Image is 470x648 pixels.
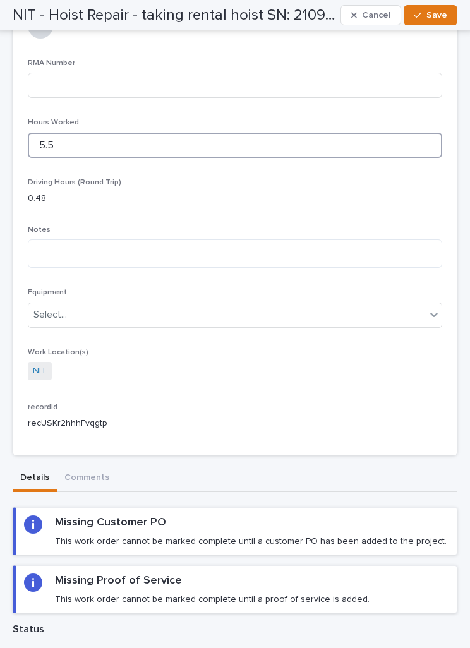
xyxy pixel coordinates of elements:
[13,465,57,492] button: Details
[28,226,51,234] span: Notes
[57,465,117,492] button: Comments
[33,308,67,321] div: Select...
[28,349,88,356] span: Work Location(s)
[13,6,335,25] h2: NIT - Hoist Repair - taking rental hoist SN: 21090038 just in case
[404,5,457,25] button: Save
[362,9,390,21] span: Cancel
[28,289,67,296] span: Equipment
[340,5,401,25] button: Cancel
[55,515,166,531] h2: Missing Customer PO
[28,404,57,411] span: recordId
[426,9,447,21] span: Save
[55,594,370,605] p: This work order cannot be marked complete until a proof of service is added.
[28,59,75,67] span: RMA Number
[55,536,447,547] p: This work order cannot be marked complete until a customer PO has been added to the project.
[13,623,457,635] p: Status
[33,364,47,378] a: NIT
[28,192,442,205] p: 0.48
[28,417,442,430] p: recUSKr2hhhFvqgtp
[28,179,121,186] span: Driving Hours (Round Trip)
[55,573,182,589] h2: Missing Proof of Service
[28,119,79,126] span: Hours Worked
